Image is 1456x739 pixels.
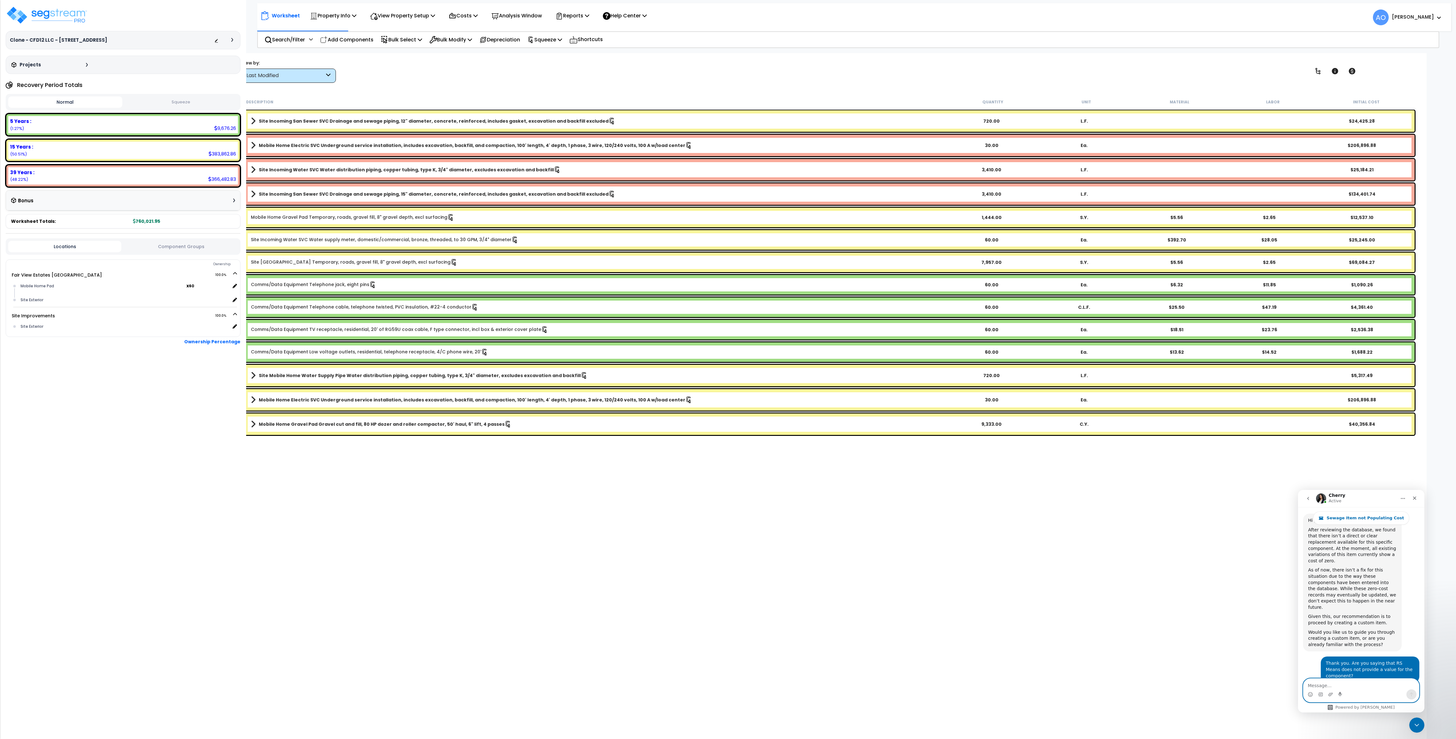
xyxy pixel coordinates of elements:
a: Assembly Title [251,141,945,150]
button: Locations [8,241,121,252]
div: Ea. [1038,142,1131,149]
small: Quantity [982,100,1003,105]
a: Individual Item [251,304,478,311]
div: Last Modified [246,72,325,79]
small: Unit [1082,100,1091,105]
b: Mobile Home Electric SVC Underground service installation, includes excavation, backfill, and com... [259,142,685,149]
div: 60.00 [945,237,1038,243]
small: 50.50681233614371% [10,151,27,157]
p: Search/Filter [264,35,305,44]
div: L.F. [1038,118,1131,124]
div: 3,410.00 [945,167,1038,173]
div: $2.65 [1223,259,1316,266]
div: C.Y. [1038,421,1131,427]
a: Assembly Title [251,117,945,125]
small: 60 [189,284,194,289]
div: 720.00 [945,118,1038,124]
div: Ea. [1038,237,1131,243]
div: Site Exterior [19,323,230,330]
iframe: Intercom live chat [1298,490,1424,712]
div: $2.65 [1223,214,1316,221]
p: Depreciation [479,35,520,44]
div: $47.19 [1223,304,1316,310]
div: $134,401.74 [1316,191,1408,197]
div: 366,482.83 [208,176,236,182]
div: $23.76 [1223,327,1316,333]
div: $4,361.40 [1316,304,1408,310]
b: Site Incoming San Sewer SVC Drainage and sewage piping, 15" diameter, concrete, reinforced, inclu... [259,191,609,197]
div: 60.00 [945,304,1038,310]
div: Ea. [1038,349,1131,355]
div: 9,333.00 [945,421,1038,427]
small: 48.220032329329435% [10,177,28,182]
b: [PERSON_NAME] [1392,14,1434,20]
span: Worksheet Totals: [11,218,56,224]
b: Site Mobile Home Water Supply Pipe Water distribution piping, copper tubing, type K, 3/4" diamete... [259,372,581,379]
h4: Recovery Period Totals [17,82,82,88]
div: $25.50 [1131,304,1223,310]
a: Site Improvements 100.0% [12,313,55,319]
b: Site Incoming Water SVC Water distribution piping, copper tubing, type K, 3/4" diameter, excludes... [259,167,554,173]
div: $5.56 [1131,214,1223,221]
a: Individual Item [251,326,548,333]
p: Add Components [320,35,373,44]
b: Ownership Percentage [184,339,240,345]
button: Normal [8,96,122,108]
p: Property Info [310,11,356,20]
div: L.F. [1038,372,1131,379]
div: 7,957.00 [945,259,1038,266]
div: $1,090.26 [1316,282,1408,288]
b: x [186,283,194,289]
div: $24,425.28 [1316,118,1408,124]
div: 3,410.00 [945,191,1038,197]
div: Shortcuts [566,32,606,47]
div: $28.05 [1223,237,1316,243]
button: Squeeze [124,97,238,108]
div: $392.70 [1131,237,1223,243]
div: L.F. [1038,191,1131,197]
div: 1,444.00 [945,214,1038,221]
small: Material [1170,100,1189,105]
div: Site Exterior [19,296,230,304]
div: 383,862.86 [209,150,236,157]
span: 100.0% [215,312,232,320]
div: $2,536.38 [1316,327,1408,333]
div: $206,896.88 [1316,397,1408,403]
small: Initial Cost [1353,100,1380,105]
span: AO [1373,9,1389,25]
div: 60.00 [945,282,1038,288]
span: 100.0% [215,271,232,279]
p: Analysis Window [491,11,542,20]
h3: Clone - CFD12 LLC - [STREET_ADDRESS] [10,37,107,43]
div: Add Components [317,32,377,47]
p: Shortcuts [569,35,603,44]
b: Mobile Home Gravel Pad Gravel cut and fill, 80 HP dozer and roller compactor, 50' haul, 6" lift, ... [259,421,505,427]
b: Site Incoming San Sewer SVC Drainage and sewage piping, 12" diameter, concrete, reinforced, inclu... [259,118,609,124]
div: $14.52 [1223,349,1316,355]
span: location multiplier [186,282,230,290]
div: $206,896.88 [1316,142,1408,149]
div: C.L.F. [1038,304,1131,310]
a: Individual Item [251,349,488,356]
div: Ea. [1038,397,1131,403]
div: 60.00 [945,327,1038,333]
small: 1.2731553345268516% [10,126,24,131]
small: Description [246,100,273,105]
div: $40,356.84 [1316,421,1408,427]
img: logo_pro_r.png [6,6,88,25]
a: Assembly Title [251,190,945,198]
b: 5 Years : [10,118,31,125]
div: $1,688.22 [1316,349,1408,355]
